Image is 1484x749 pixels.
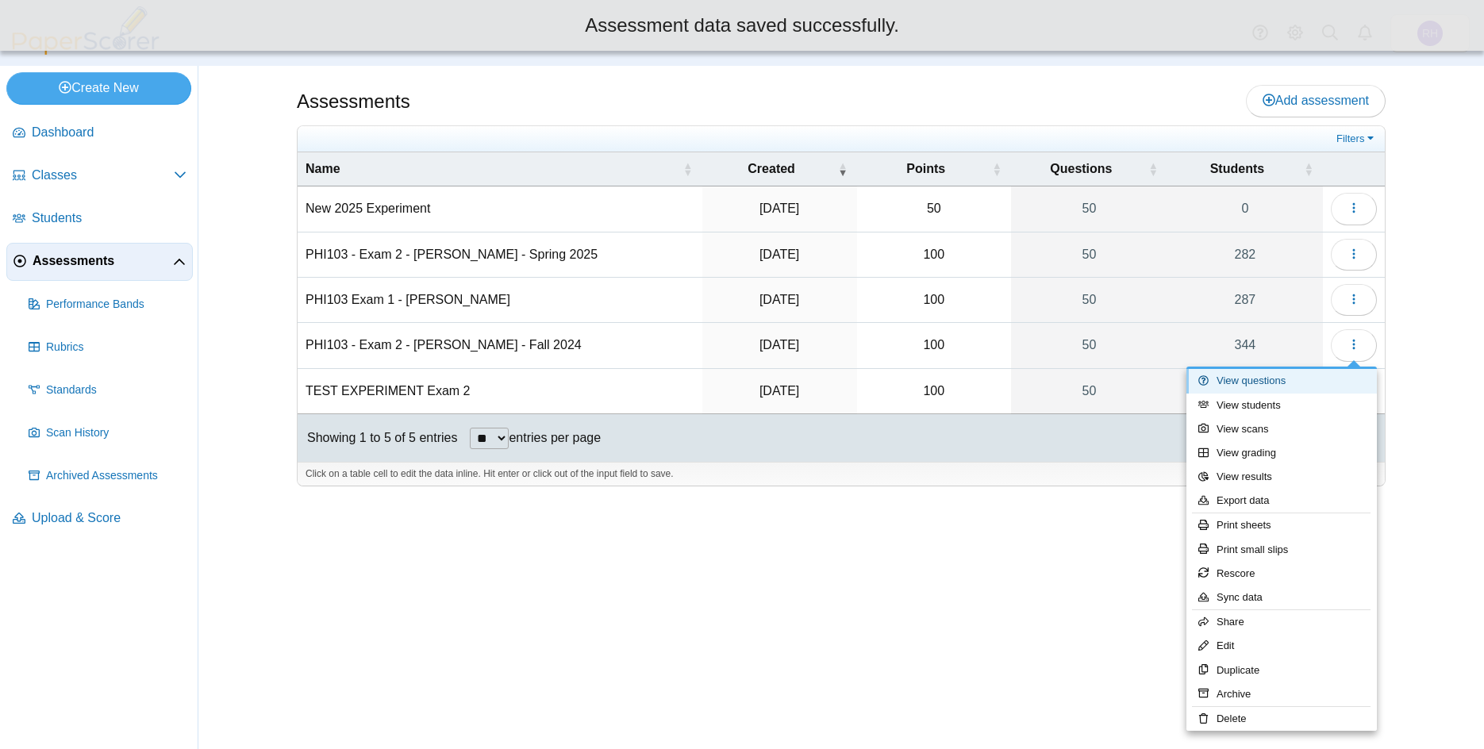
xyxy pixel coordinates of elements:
span: Name [306,162,340,175]
td: 100 [857,369,1011,414]
span: Students : Activate to sort [1304,152,1313,186]
td: New 2025 Experiment [298,186,702,232]
td: 100 [857,278,1011,323]
time: Oct 10, 2024 at 7:50 AM [759,384,799,398]
label: entries per page [509,431,601,444]
a: Print sheets [1186,513,1377,537]
td: PHI103 - Exam 2 - [PERSON_NAME] - Spring 2025 [298,232,702,278]
span: Students [32,209,186,227]
a: Delete [1186,707,1377,731]
a: PaperScorer [6,44,165,57]
span: Dashboard [32,124,186,141]
a: Students [6,200,193,238]
td: 100 [857,323,1011,368]
a: 0 [1167,186,1323,231]
a: 1 [1167,369,1323,413]
span: Scan History [46,425,186,441]
a: Share [1186,610,1377,634]
a: Classes [6,157,193,195]
span: Students [1210,162,1264,175]
a: Duplicate [1186,659,1377,682]
span: Archived Assessments [46,468,186,484]
time: Oct 17, 2024 at 12:33 PM [759,338,799,351]
a: Assessments [6,243,193,281]
a: Standards [22,371,193,409]
a: Print small slips [1186,538,1377,562]
a: 50 [1011,323,1167,367]
span: Add assessment [1263,94,1369,107]
a: View results [1186,465,1377,489]
span: Classes [32,167,174,184]
td: 50 [857,186,1011,232]
a: Sync data [1186,586,1377,609]
td: TEST EXPERIMENT Exam 2 [298,369,702,414]
span: Created [748,162,795,175]
time: Jan 6, 2025 at 1:03 PM [759,293,799,306]
span: Questions : Activate to sort [1148,152,1158,186]
span: Assessments [33,252,173,270]
a: 344 [1167,323,1323,367]
span: Standards [46,382,186,398]
a: 50 [1011,186,1167,231]
div: Showing 1 to 5 of 5 entries [298,414,457,462]
td: PHI103 Exam 1 - [PERSON_NAME] [298,278,702,323]
time: Feb 24, 2025 at 11:32 AM [759,248,799,261]
a: 50 [1011,369,1167,413]
time: Aug 19, 2025 at 9:43 AM [759,202,799,215]
a: View students [1186,394,1377,417]
span: Questions [1050,162,1112,175]
span: Points : Activate to sort [992,152,1002,186]
a: Performance Bands [22,286,193,324]
span: Performance Bands [46,297,186,313]
a: Archived Assessments [22,457,193,495]
a: View scans [1186,417,1377,441]
a: 50 [1011,278,1167,322]
a: Rubrics [22,328,193,367]
a: Dashboard [6,114,193,152]
td: 100 [857,232,1011,278]
a: Upload & Score [6,500,193,538]
span: Points [906,162,945,175]
a: Edit [1186,634,1377,658]
a: Scan History [22,414,193,452]
span: Upload & Score [32,509,186,527]
a: Create New [6,72,191,104]
span: Created : Activate to remove sorting [838,152,848,186]
span: Name : Activate to sort [683,152,693,186]
a: View grading [1186,441,1377,465]
a: Add assessment [1246,85,1386,117]
td: PHI103 - Exam 2 - [PERSON_NAME] - Fall 2024 [298,323,702,368]
a: Archive [1186,682,1377,706]
a: Rescore [1186,562,1377,586]
a: View questions [1186,369,1377,393]
a: 287 [1167,278,1323,322]
a: 50 [1011,232,1167,277]
a: 282 [1167,232,1323,277]
a: Export data [1186,489,1377,513]
h1: Assessments [297,88,410,115]
span: Rubrics [46,340,186,355]
a: Filters [1332,131,1381,147]
div: Click on a table cell to edit the data inline. Hit enter or click out of the input field to save. [298,462,1385,486]
div: Assessment data saved successfully. [12,12,1472,39]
